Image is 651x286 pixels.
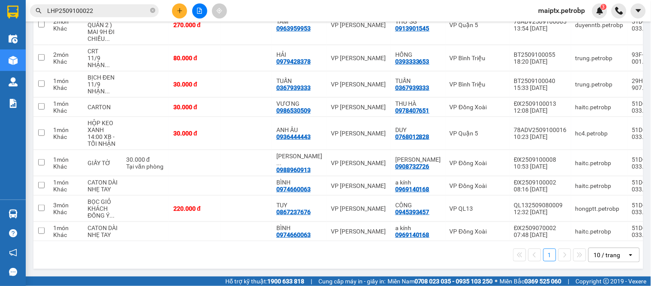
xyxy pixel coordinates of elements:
[53,202,79,209] div: 3 món
[395,209,430,215] div: 0945393457
[177,8,183,14] span: plus
[9,34,18,43] img: warehouse-icon
[192,3,207,18] button: file-add
[276,209,311,215] div: 0867237676
[53,84,79,91] div: Khác
[9,229,17,237] span: question-circle
[575,55,624,62] div: trung.petrobp
[450,205,506,212] div: VP QL13
[627,252,634,258] svg: open
[53,186,79,193] div: Khác
[395,179,441,186] div: a kính
[575,160,624,166] div: haitc.petrobp
[615,7,623,15] img: phone-icon
[450,228,506,235] div: VP Đồng Xoài
[575,104,624,111] div: haitc.petrobp
[276,153,322,166] div: NGUYỄN THÁI BÌNH
[395,224,441,231] div: a kính
[631,3,646,18] button: caret-down
[514,107,567,114] div: 12:08 [DATE]
[276,58,311,65] div: 0979428378
[395,186,430,193] div: 0969140168
[53,209,79,215] div: Khác
[276,179,322,186] div: BÌNH
[596,7,604,15] img: icon-new-feature
[514,100,567,107] div: ĐX2509100013
[594,251,621,259] div: 10 / trang
[331,160,387,166] div: VP [PERSON_NAME]
[635,7,642,15] span: caret-down
[514,224,567,231] div: ĐX2509070002
[53,179,79,186] div: 1 món
[331,104,387,111] div: VP [PERSON_NAME]
[450,182,506,189] div: VP Đồng Xoài
[53,51,79,58] div: 2 món
[603,278,609,284] span: copyright
[197,8,203,14] span: file-add
[88,198,118,205] div: BỌC GIỎ
[276,107,311,114] div: 0986530509
[514,51,567,58] div: BT2509100055
[514,25,567,32] div: 13:54 [DATE]
[450,55,506,62] div: VP Bình Triệu
[514,126,567,133] div: 78ADV2509100016
[88,74,118,81] div: BỊCH ĐEN
[9,77,18,86] img: warehouse-icon
[267,278,304,285] strong: 1900 633 818
[88,120,118,133] div: HỘP KEO XANH
[514,84,567,91] div: 15:33 [DATE]
[514,156,567,163] div: ĐX2509100008
[53,163,79,170] div: Khác
[276,126,322,133] div: ANH ÂU
[514,209,567,215] div: 12:32 [DATE]
[9,99,18,108] img: solution-icon
[331,81,387,88] div: VP [PERSON_NAME]
[88,55,118,68] div: 11/9 NHẬN HÀNG
[9,56,18,65] img: warehouse-icon
[47,6,148,15] input: Tìm tên, số ĐT hoặc mã đơn
[53,224,79,231] div: 1 món
[126,163,165,170] div: Tại văn phòng
[53,107,79,114] div: Khác
[450,130,506,137] div: VP Quận 5
[543,249,556,261] button: 1
[173,22,216,28] div: 270.000 đ
[88,133,118,147] div: 14:00 XB - TỐI NHẬN
[9,209,18,218] img: warehouse-icon
[88,179,118,186] div: CATON DÀI
[395,202,441,209] div: CÔNG
[276,202,322,209] div: TUY
[450,81,506,88] div: VP Bình Triệu
[88,81,118,95] div: 11/9 NHẬN HÀNG
[568,277,569,286] span: |
[495,280,498,283] span: ⚪️
[88,186,118,193] div: NHẸ TAY
[601,4,607,10] sup: 3
[575,130,624,137] div: hc4.petrobp
[105,35,110,42] span: ...
[53,231,79,238] div: Khác
[276,51,322,58] div: HẢI
[331,130,387,137] div: VP [PERSON_NAME]
[395,58,430,65] div: 0393333653
[173,55,216,62] div: 80.000 đ
[331,182,387,189] div: VP [PERSON_NAME]
[173,104,216,111] div: 30.000 đ
[276,186,311,193] div: 0974660063
[105,62,110,68] span: ...
[514,58,567,65] div: 18:20 [DATE]
[173,205,216,212] div: 220.000 đ
[415,278,493,285] strong: 0708 023 035 - 0935 103 250
[331,205,387,212] div: VP [PERSON_NAME]
[514,231,567,238] div: 07:48 [DATE]
[575,81,624,88] div: trung.petrobp
[276,100,322,107] div: VƯƠNG
[53,77,79,84] div: 1 món
[525,278,562,285] strong: 0369 525 060
[514,77,567,84] div: BT2509100040
[88,205,118,219] div: KHÁCH ĐỒNG Ý ĐI CHUYẾN 14H
[514,163,567,170] div: 10:53 [DATE]
[395,156,441,163] div: NGÔ THANH THỦY
[331,55,387,62] div: VP [PERSON_NAME]
[88,231,118,238] div: NHẸ TAY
